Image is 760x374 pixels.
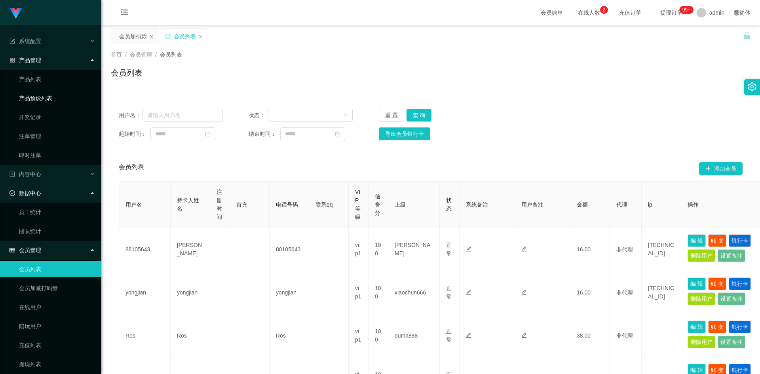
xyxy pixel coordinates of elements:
span: 状态 [446,197,452,212]
i: 图标: close [149,34,154,39]
div: 会员加扣款 [119,29,147,44]
span: 上级 [395,201,406,208]
td: vip1 [349,271,369,314]
i: 图标: global [734,10,739,15]
span: 充值订单 [615,10,645,15]
span: 起始时间： [119,130,150,138]
span: 用户名 [125,201,142,208]
i: 图标: table [9,247,15,253]
span: 内容中心 [9,171,41,177]
span: / [155,51,157,58]
span: 首页 [111,51,122,58]
a: 注单管理 [19,128,95,144]
td: Ros [119,314,171,357]
i: 图标: form [9,38,15,44]
span: 结束时间： [249,130,280,138]
a: 团队统计 [19,223,95,239]
i: 图标: calendar [335,131,340,137]
span: 注册时间 [217,189,222,220]
span: 操作 [688,201,699,208]
span: 用户备注 [521,201,543,208]
button: 导出会员银行卡 [379,127,430,140]
span: 持卡人姓名 [177,197,199,212]
td: 16.00 [570,228,610,271]
button: 删除用户 [688,249,715,262]
span: 会员列表 [119,162,144,175]
td: [TECHNICAL_ID] [642,271,681,314]
span: 产品管理 [9,57,41,63]
button: 银行卡 [729,234,751,247]
td: ouma888 [388,314,440,357]
td: yongjian [171,271,210,314]
button: 编 辑 [688,321,706,333]
button: 银行卡 [729,277,751,290]
i: 图标: edit [466,332,471,338]
span: 会员管理 [130,51,152,58]
td: 16.00 [570,271,610,314]
a: 会员列表 [19,261,95,277]
i: 图标: calendar [205,131,211,137]
td: 88105643 [119,228,171,271]
a: 会员加减打码量 [19,280,95,296]
a: 开奖记录 [19,109,95,125]
button: 设置备注 [718,292,745,305]
button: 编 辑 [688,234,706,247]
span: 金额 [577,201,588,208]
i: 图标: edit [521,289,527,295]
td: [TECHNICAL_ID] [642,228,681,271]
span: 非代理 [616,332,633,339]
span: / [125,51,127,58]
span: 状态： [249,111,268,120]
span: 电话号码 [276,201,298,208]
span: 正常 [446,242,452,256]
span: 系统备注 [466,201,488,208]
span: 代理 [616,201,627,208]
i: 图标: check-circle-o [9,190,15,196]
i: 图标: close [198,34,203,39]
span: 提现订单 [656,10,686,15]
i: 图标: edit [466,246,471,252]
button: 账 变 [708,321,726,333]
td: 88105643 [270,228,309,271]
p: 2 [603,6,606,14]
span: 会员管理 [9,247,41,253]
i: 图标: down [343,113,348,118]
span: 会员列表 [160,51,182,58]
button: 删除用户 [688,292,715,305]
h1: 会员列表 [111,67,142,79]
button: 银行卡 [729,321,751,333]
span: VIP等级 [355,189,361,220]
i: 图标: profile [9,171,15,177]
td: [PERSON_NAME] [388,228,440,271]
i: 图标: unlock [743,32,750,39]
div: 会员列表 [174,29,196,44]
a: 在线用户 [19,299,95,315]
span: 正常 [446,328,452,343]
a: 产品列表 [19,71,95,87]
span: 联系qq [315,201,333,208]
button: 图标: plus添加会员 [699,162,743,175]
button: 账 变 [708,277,726,290]
i: 图标: edit [521,332,527,338]
td: yongjian [119,271,171,314]
span: 正常 [446,285,452,300]
img: logo.9652507e.png [9,8,22,19]
input: 请输入用户名 [142,109,223,122]
button: 删除用户 [688,336,715,348]
i: 图标: setting [748,82,756,91]
span: ip [648,201,652,208]
a: 提现列表 [19,356,95,372]
td: [PERSON_NAME] [171,228,210,271]
span: 系统配置 [9,38,41,44]
td: xiaochun666 [388,271,440,314]
a: 充值列表 [19,337,95,353]
td: 100 [369,228,388,271]
i: 图标: menu-fold [111,0,138,26]
td: vip1 [349,314,369,357]
td: 38.00 [570,314,610,357]
span: 用户名： [119,111,142,120]
i: 图标: appstore-o [9,57,15,63]
td: Ros [171,314,210,357]
a: 陪玩用户 [19,318,95,334]
a: 员工统计 [19,204,95,220]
